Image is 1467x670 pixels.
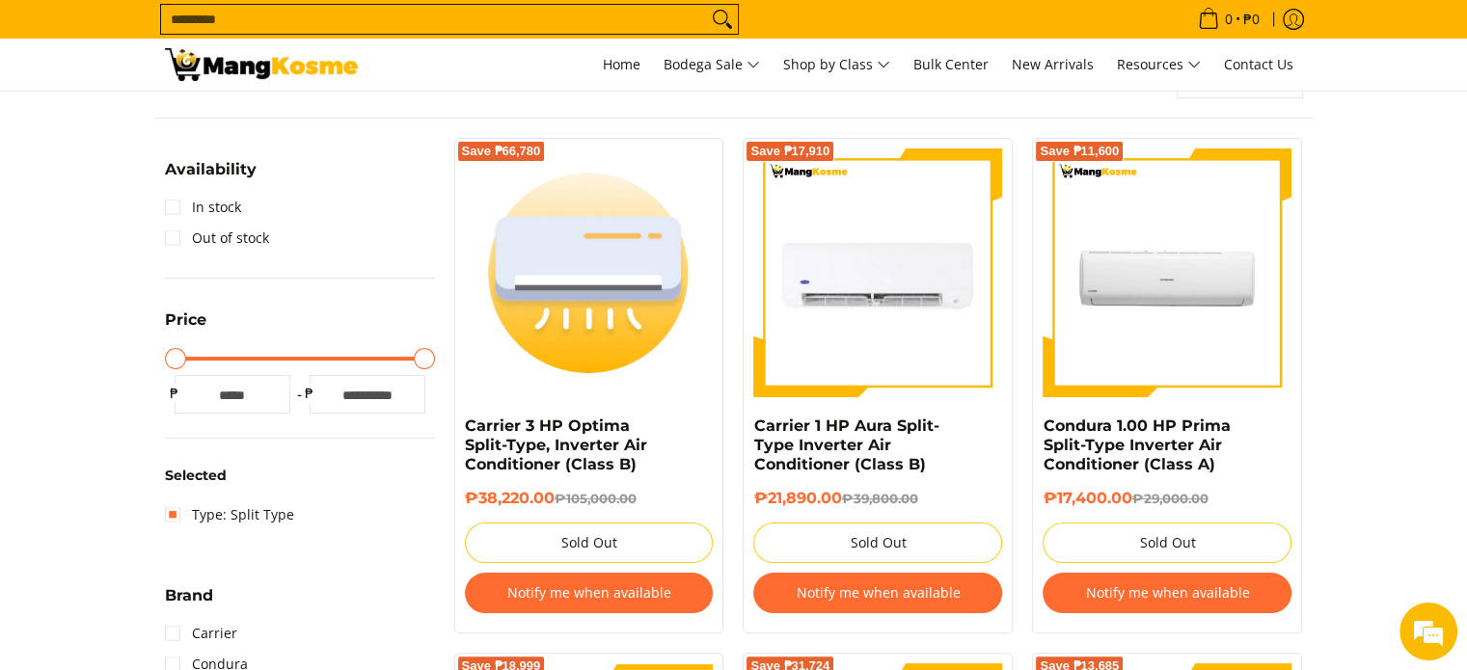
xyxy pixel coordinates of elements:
[10,457,367,524] textarea: Type your message and click 'Submit'
[1043,489,1291,508] h6: ₱17,400.00
[283,524,350,550] em: Submit
[1224,55,1293,73] span: Contact Us
[1240,13,1263,26] span: ₱0
[165,48,358,81] img: Bodega Sale Aircon l Mang Kosme: Home Appliances Warehouse Sale Split Type | Page 2
[100,108,324,133] div: Leave a message
[783,53,890,77] span: Shop by Class
[165,499,294,530] a: Type: Split Type
[555,491,637,506] del: ₱105,000.00
[465,573,714,613] button: Notify me when available
[465,523,714,563] button: Sold Out
[165,312,206,342] summary: Open
[165,618,237,649] a: Carrier
[753,148,1002,397] img: Carrier 1 HP Aura Split-Type Inverter Air Conditioner (Class B) - 0
[465,416,647,473] a: Carrier 3 HP Optima Split-Type, Inverter Air Conditioner (Class B)
[1002,39,1103,91] a: New Arrivals
[707,5,738,34] button: Search
[165,192,241,223] a: In stock
[654,39,770,91] a: Bodega Sale
[1043,148,1291,397] img: Condura 1.00 HP Prima Split-Type Inverter Air Conditioner (Class A)
[462,146,541,157] span: Save ₱66,780
[165,162,257,177] span: Availability
[316,10,363,56] div: Minimize live chat window
[753,416,938,473] a: Carrier 1 HP Aura Split-Type Inverter Air Conditioner (Class B)
[1040,146,1119,157] span: Save ₱11,600
[165,384,184,403] span: ₱
[1012,55,1094,73] span: New Arrivals
[1192,9,1265,30] span: •
[841,491,917,506] del: ₱39,800.00
[41,208,337,403] span: We are offline. Please leave us a message.
[465,489,714,508] h6: ₱38,220.00
[165,223,269,254] a: Out of stock
[1131,491,1208,506] del: ₱29,000.00
[774,39,900,91] a: Shop by Class
[165,588,213,618] summary: Open
[165,162,257,192] summary: Open
[465,148,714,397] img: Carrier 3 HP Optima Split-Type, Inverter Air Conditioner (Class B)
[753,489,1002,508] h6: ₱21,890.00
[1043,416,1230,473] a: Condura 1.00 HP Prima Split-Type Inverter Air Conditioner (Class A)
[1222,13,1236,26] span: 0
[750,146,829,157] span: Save ₱17,910
[593,39,650,91] a: Home
[664,53,760,77] span: Bodega Sale
[165,468,435,485] h6: Selected
[300,384,319,403] span: ₱
[1117,53,1201,77] span: Resources
[753,573,1002,613] button: Notify me when available
[165,588,213,603] span: Brand
[377,39,1303,91] nav: Main Menu
[913,55,989,73] span: Bulk Center
[904,39,998,91] a: Bulk Center
[1043,523,1291,563] button: Sold Out
[753,523,1002,563] button: Sold Out
[165,312,206,328] span: Price
[1043,573,1291,613] button: Notify me when available
[1107,39,1210,91] a: Resources
[1214,39,1303,91] a: Contact Us
[603,55,640,73] span: Home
